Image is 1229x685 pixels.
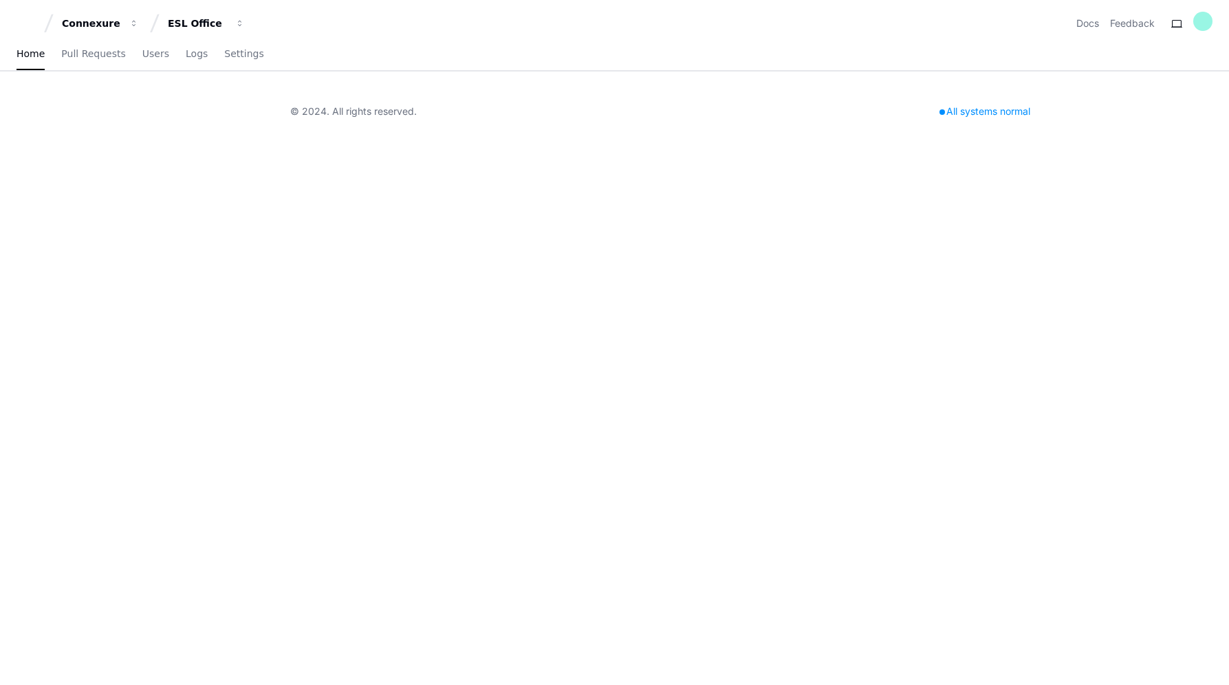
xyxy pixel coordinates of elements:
[61,50,125,58] span: Pull Requests
[1076,17,1099,30] a: Docs
[56,11,144,36] button: Connexure
[186,39,208,70] a: Logs
[17,50,45,58] span: Home
[142,50,169,58] span: Users
[168,17,227,30] div: ESL Office
[224,39,263,70] a: Settings
[290,105,417,118] div: © 2024. All rights reserved.
[62,17,121,30] div: Connexure
[186,50,208,58] span: Logs
[1110,17,1155,30] button: Feedback
[162,11,250,36] button: ESL Office
[142,39,169,70] a: Users
[17,39,45,70] a: Home
[931,102,1038,121] div: All systems normal
[61,39,125,70] a: Pull Requests
[224,50,263,58] span: Settings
